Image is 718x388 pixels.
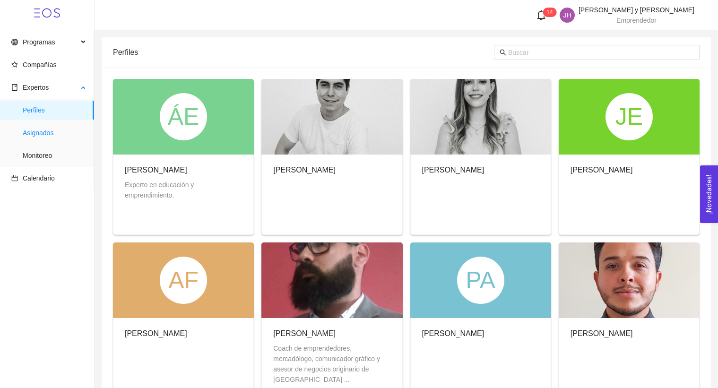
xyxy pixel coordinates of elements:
button: Open Feedback Widget [700,165,718,223]
sup: 14 [543,8,556,17]
div: PA [457,257,504,304]
span: 1 [546,9,550,16]
span: star [11,61,18,68]
span: bell [536,10,546,20]
div: JE [606,93,653,140]
div: [PERSON_NAME] [571,328,633,339]
div: [PERSON_NAME] [571,164,633,176]
div: Coach de emprendedores, mercadólogo, comunicador gráfico y asesor de negocios originario de [GEOG... [273,343,390,385]
span: JH [563,8,571,23]
span: Monitoreo [23,146,87,165]
div: Experto en educación y emprendimiento. [125,180,242,200]
div: [PERSON_NAME] [273,164,336,176]
div: [PERSON_NAME] [422,328,484,339]
span: 4 [550,9,553,16]
span: search [500,49,506,56]
span: Programas [23,38,55,46]
div: [PERSON_NAME] [125,164,242,176]
span: global [11,39,18,45]
span: Compañías [23,61,57,69]
span: Perfiles [23,101,87,120]
div: [PERSON_NAME] [125,328,187,339]
span: Asignados [23,123,87,142]
span: Expertos [23,84,49,91]
span: calendar [11,175,18,181]
span: Emprendedor [616,17,657,24]
span: Calendario [23,174,55,182]
div: [PERSON_NAME] [273,328,390,339]
span: [PERSON_NAME] y [PERSON_NAME] [579,6,694,14]
div: AF [160,257,207,304]
div: ÁE [160,93,207,140]
span: book [11,84,18,91]
input: Buscar [508,47,694,58]
div: [PERSON_NAME] [422,164,484,176]
div: Perfiles [113,39,494,66]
